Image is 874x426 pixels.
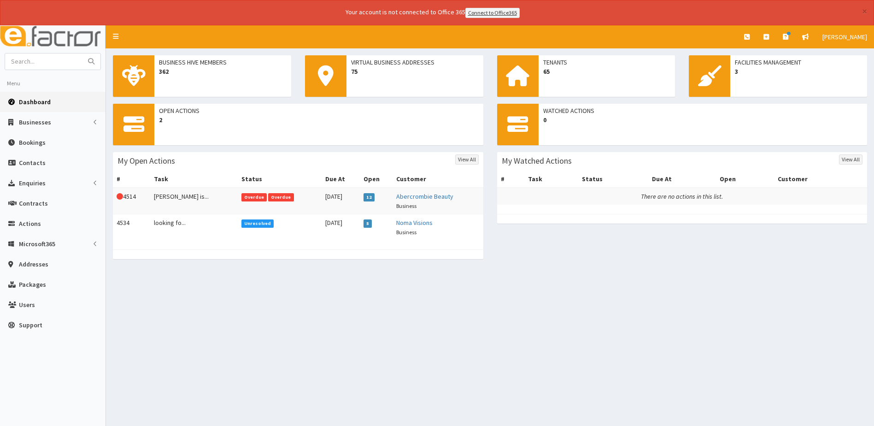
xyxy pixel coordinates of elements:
[322,188,360,214] td: [DATE]
[393,171,483,188] th: Customer
[19,159,46,167] span: Contacts
[524,171,578,188] th: Task
[839,154,862,165] a: View All
[159,115,479,124] span: 2
[543,106,863,115] span: Watched Actions
[822,33,867,41] span: [PERSON_NAME]
[716,171,774,188] th: Open
[159,106,479,115] span: Open Actions
[364,193,375,201] span: 12
[396,202,416,209] small: Business
[19,199,48,207] span: Contracts
[322,214,360,240] td: [DATE]
[396,229,416,236] small: Business
[465,8,520,18] a: Connect to Office365
[19,301,35,309] span: Users
[113,188,150,214] td: 4514
[163,7,702,18] div: Your account is not connected to Office 365
[5,53,82,70] input: Search...
[351,67,479,76] span: 75
[455,154,479,165] a: View All
[117,193,123,200] i: This Action is overdue!
[19,118,51,126] span: Businesses
[113,171,150,188] th: #
[150,214,237,240] td: looking fo...
[735,67,862,76] span: 3
[159,58,287,67] span: Business Hive Members
[543,58,671,67] span: Tenants
[774,171,867,188] th: Customer
[19,98,51,106] span: Dashboard
[150,171,237,188] th: Task
[360,171,393,188] th: Open
[578,171,648,188] th: Status
[351,58,479,67] span: Virtual Business Addresses
[150,188,237,214] td: [PERSON_NAME] is...
[648,171,716,188] th: Due At
[19,260,48,268] span: Addresses
[159,67,287,76] span: 362
[113,214,150,240] td: 4534
[19,280,46,289] span: Packages
[641,192,723,201] i: There are no actions in this list.
[19,219,41,228] span: Actions
[117,157,175,165] h3: My Open Actions
[862,6,867,16] button: ×
[19,179,46,187] span: Enquiries
[735,58,862,67] span: Facilities Management
[396,192,453,201] a: Abercrombie Beauty
[364,219,372,228] span: 5
[396,219,433,227] a: Noma Visions
[268,193,294,201] span: Overdue
[238,171,322,188] th: Status
[322,171,360,188] th: Due At
[19,321,42,329] span: Support
[543,115,863,124] span: 0
[502,157,572,165] h3: My Watched Actions
[815,25,874,48] a: [PERSON_NAME]
[19,138,46,147] span: Bookings
[497,171,525,188] th: #
[241,219,274,228] span: Unresolved
[19,240,55,248] span: Microsoft365
[543,67,671,76] span: 65
[241,193,267,201] span: Overdue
